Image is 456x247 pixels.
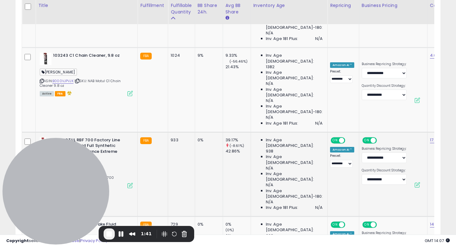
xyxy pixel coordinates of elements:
div: Fulfillable Quantity [171,2,192,15]
span: Inv. Age [DEMOGRAPHIC_DATA]-180: [266,188,323,199]
div: 933 [171,137,190,143]
small: (0%) [226,227,234,232]
span: OFF [344,222,354,227]
span: N/A [266,165,273,171]
a: 14.98 [430,221,440,227]
span: OFF [344,138,354,143]
div: Preset: [330,69,354,83]
span: 2025-10-8 14:07 GMT [425,238,450,244]
small: FBA [140,53,152,60]
span: Inv. Age [DEMOGRAPHIC_DATA]: [266,53,323,64]
label: Business Repricing Strategy: [362,147,407,151]
span: OFF [376,138,386,143]
div: Fulfillment [140,2,165,9]
span: N/A [266,81,273,86]
div: Business Pricing [362,2,425,9]
span: Inv. Age [DEMOGRAPHIC_DATA]: [266,137,323,148]
div: 21.43% [226,64,251,70]
div: Title [38,2,135,9]
i: hazardous material [65,91,72,95]
div: Amazon AI * [330,62,354,68]
div: ASIN: [40,53,133,95]
div: 9% [198,53,218,58]
span: N/A [266,30,273,36]
span: Inv. Age 181 Plus: [266,36,298,42]
span: N/A [315,121,323,126]
span: N/A [266,182,273,188]
div: Cost [430,2,444,9]
span: N/A [266,199,273,205]
img: 31OsK0C6OGL._SL40_.jpg [40,53,51,65]
span: N/A [266,98,273,104]
span: Inv. Age [DEMOGRAPHIC_DATA]-180: [266,19,323,30]
a: B000VJPVJK [52,78,74,84]
small: Avg BB Share. [226,15,229,21]
small: (-56.46%) [230,59,248,64]
div: BB Share 24h. [198,2,220,15]
span: Inv. Age [DEMOGRAPHIC_DATA]: [266,171,323,182]
span: Inv. Age [DEMOGRAPHIC_DATA]: [266,70,323,81]
div: 9.33% [226,53,251,58]
div: Amazon AI * [330,147,354,152]
a: 17.76 [430,137,439,143]
a: 4.65 [430,52,439,59]
span: N/A [315,36,323,42]
b: 111257 MOTUL RBF 700 Factory Line Brake Racing Fluid Full Synthetic DOT 4 High Performance Extrem... [47,137,123,162]
label: Business Repricing Strategy: [362,62,407,66]
div: 729 [171,222,190,227]
small: FBA [140,137,152,144]
span: FBA [55,91,65,96]
span: [PERSON_NAME] [40,68,77,76]
span: OFF [376,222,386,227]
span: ON [331,138,339,143]
div: Preset: [330,154,354,168]
div: 1024 [171,53,190,58]
div: Inventory Age [253,2,325,9]
div: 0% [198,137,218,143]
span: Inv. Age [DEMOGRAPHIC_DATA]: [266,222,323,233]
b: 103243 C1 Chain Cleaner, 9.8 oz [53,53,128,60]
span: | SKU: NAB Motul C1 Chain Cleaner 9.8 oz [40,78,121,88]
label: Quantity Discount Strategy: [362,84,407,88]
span: 1382 [266,64,275,70]
span: ON [363,138,371,143]
div: 0% [198,222,218,227]
span: ON [363,222,371,227]
span: N/A [266,115,273,120]
img: 314EMBZTgSL._SL40_.jpg [40,137,46,150]
div: 39.17% [226,137,251,143]
span: N/A [315,205,323,210]
span: 938 [266,148,273,154]
span: ON [331,222,339,227]
span: Inv. Age [DEMOGRAPHIC_DATA]-180: [266,104,323,115]
div: 0% [226,222,251,227]
div: Avg BB Share [226,2,248,15]
small: (-8.61%) [230,143,244,148]
span: Inv. Age [DEMOGRAPHIC_DATA]: [266,154,323,165]
span: Inv. Age 181 Plus: [266,121,298,126]
span: Inv. Age 181 Plus: [266,205,298,210]
label: Quantity Discount Strategy: [362,168,407,173]
span: All listings currently available for purchase on Amazon [40,91,54,96]
small: FBA [140,222,152,228]
span: Inv. Age [DEMOGRAPHIC_DATA]: [266,87,323,98]
div: 42.86% [226,148,251,154]
div: Repricing [330,2,356,9]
